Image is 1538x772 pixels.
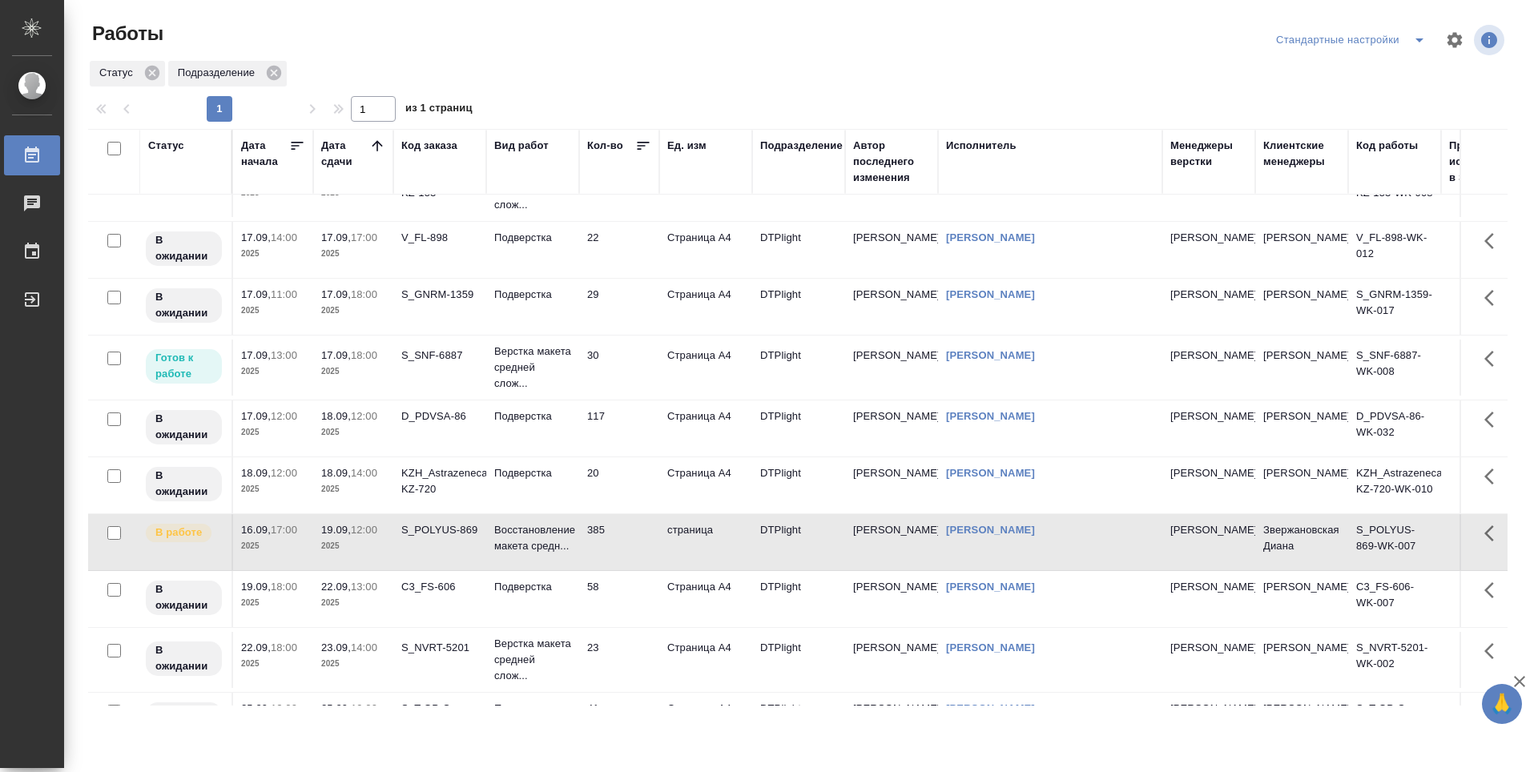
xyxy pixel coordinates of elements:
a: [PERSON_NAME] [946,231,1035,243]
p: 2025 [321,538,385,554]
p: 25.09, [241,702,271,714]
td: 22 [579,222,659,278]
div: Кол-во [587,138,623,154]
td: DTPlight [752,457,845,513]
div: Исполнитель выполняет работу [144,522,223,544]
a: [PERSON_NAME] [946,467,1035,479]
p: 11:00 [271,288,297,300]
p: 17.09, [241,288,271,300]
td: Звержановская Диана [1255,514,1348,570]
div: S_T-OP-C-25070 [401,701,478,733]
p: 17:00 [351,231,377,243]
td: DTPlight [752,222,845,278]
p: 2025 [321,481,385,497]
p: 14:00 [351,641,377,653]
p: 17.09, [321,349,351,361]
div: Код заказа [401,138,457,154]
td: Страница А4 [659,693,752,749]
p: 14:00 [271,231,297,243]
div: Автор последнего изменения [853,138,930,186]
td: [PERSON_NAME] [1255,457,1348,513]
div: Вид работ [494,138,549,154]
p: 22.09, [321,581,351,593]
td: DTPlight [752,279,845,335]
p: В работе [155,525,202,541]
td: Страница А4 [659,279,752,335]
p: 16.09, [241,524,271,536]
p: Восстановление макета средн... [494,522,571,554]
td: 385 [579,514,659,570]
p: [PERSON_NAME] [1170,230,1247,246]
button: 🙏 [1482,684,1522,724]
p: В ожидании [155,411,212,443]
td: [PERSON_NAME] [1255,222,1348,278]
p: [PERSON_NAME] [1170,408,1247,424]
p: 18.09, [241,467,271,479]
td: DTPlight [752,340,845,396]
div: D_PDVSA-86 [401,408,478,424]
p: 2025 [241,656,305,672]
p: 12:00 [351,410,377,422]
p: 2025 [321,303,385,319]
p: 2025 [321,246,385,262]
td: Страница А4 [659,457,752,513]
td: DTPlight [752,632,845,688]
p: Подверстка [494,701,571,717]
div: Исполнитель назначен, приступать к работе пока рано [144,287,223,324]
div: Исполнитель назначен, приступать к работе пока рано [144,465,223,503]
td: [PERSON_NAME] [845,693,938,749]
td: S_T-OP-C-25070-WK-008 [1348,693,1441,749]
p: 12:00 [351,524,377,536]
td: S_GNRM-1359-WK-017 [1348,279,1441,335]
td: [PERSON_NAME] [1255,340,1348,396]
td: DTPlight [752,693,845,749]
td: V_FL-898-WK-012 [1348,222,1441,278]
p: 19.09, [241,581,271,593]
p: 22.09, [241,641,271,653]
button: Здесь прячутся важные кнопки [1475,632,1513,670]
div: Исполнитель назначен, приступать к работе пока рано [144,640,223,678]
p: В ожидании [155,703,212,735]
div: Подразделение [760,138,843,154]
p: [PERSON_NAME] [1170,640,1247,656]
div: V_FL-898 [401,230,478,246]
p: Подверстка [494,287,571,303]
p: Подверстка [494,230,571,246]
p: Верстка макета средней слож... [494,636,571,684]
button: Здесь прячутся важные кнопки [1475,514,1513,553]
td: 117 [579,400,659,456]
p: 18:00 [351,288,377,300]
td: 41 [579,693,659,749]
p: 18.09, [321,410,351,422]
p: 17.09, [321,231,351,243]
p: 18:00 [271,641,297,653]
a: [PERSON_NAME] [946,641,1035,653]
p: [PERSON_NAME] [1170,701,1247,717]
p: 17.09, [241,410,271,422]
td: KZH_Astrazeneca-KZ-720-WK-010 [1348,457,1441,513]
td: S_SNF-6887-WK-008 [1348,340,1441,396]
td: 20 [579,457,659,513]
p: [PERSON_NAME] [1170,465,1247,481]
p: 2025 [321,595,385,611]
div: Клиентские менеджеры [1263,138,1340,170]
div: Исполнитель назначен, приступать к работе пока рано [144,579,223,617]
td: DTPlight [752,400,845,456]
td: [PERSON_NAME] [845,222,938,278]
div: Код работы [1356,138,1418,154]
a: [PERSON_NAME] [946,288,1035,300]
p: 2025 [241,538,305,554]
p: 19:00 [351,702,377,714]
p: 17.09, [321,288,351,300]
p: В ожидании [155,232,212,264]
td: [PERSON_NAME] [845,279,938,335]
td: DTPlight [752,571,845,627]
td: C3_FS-606-WK-007 [1348,571,1441,627]
p: 2025 [241,303,305,319]
button: Здесь прячутся важные кнопки [1475,340,1513,378]
p: Готов к работе [155,350,212,382]
td: Страница А4 [659,571,752,627]
td: Страница А4 [659,632,752,688]
p: [PERSON_NAME] [1170,348,1247,364]
p: Подверстка [494,408,571,424]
